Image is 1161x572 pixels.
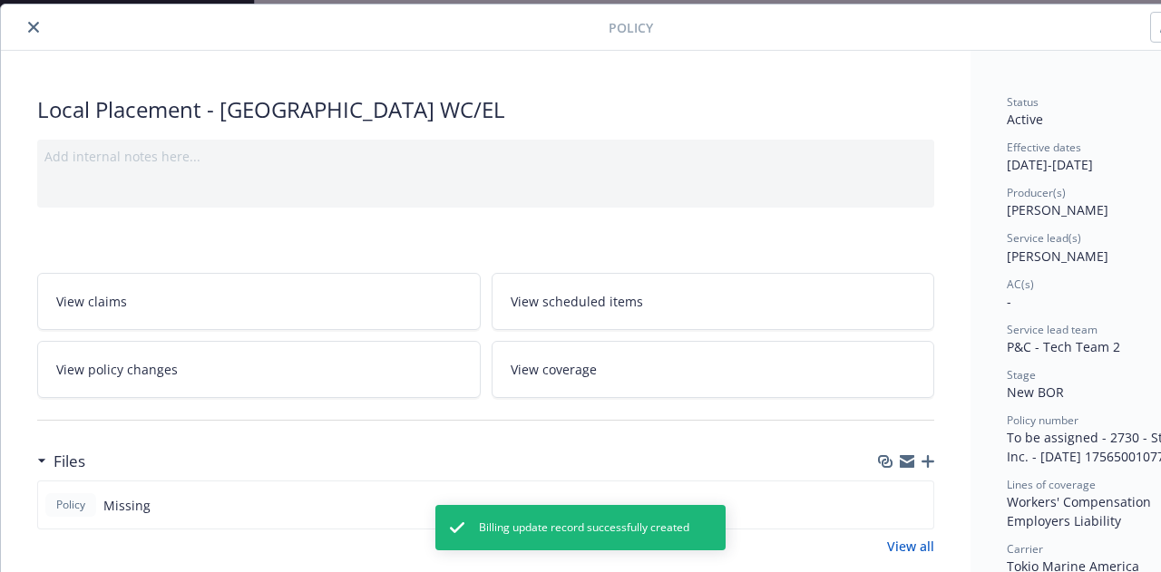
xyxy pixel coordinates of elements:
span: Status [1007,94,1039,110]
span: View coverage [511,360,597,379]
span: - [1007,293,1011,310]
div: Files [37,450,85,473]
span: View claims [56,292,127,311]
a: View claims [37,273,481,330]
span: Effective dates [1007,140,1081,155]
div: Local Placement - [GEOGRAPHIC_DATA] WC/EL [37,94,934,125]
span: New BOR [1007,383,1064,401]
div: Add internal notes here... [44,147,927,166]
a: View coverage [492,341,935,398]
span: AC(s) [1007,276,1034,292]
span: Policy [53,497,89,513]
span: Policy [609,18,653,37]
span: Carrier [1007,541,1043,557]
span: Active [1007,111,1043,128]
span: Lines of coverage [1007,477,1096,492]
button: close [23,16,44,38]
span: Stage [1007,367,1036,383]
a: View policy changes [37,341,481,398]
span: [PERSON_NAME] [1007,201,1108,218]
h3: Files [54,450,85,473]
span: Producer(s) [1007,185,1066,200]
span: Policy number [1007,412,1078,428]
span: Service lead(s) [1007,230,1081,246]
a: View all [887,537,934,556]
span: Missing [103,496,151,515]
span: [PERSON_NAME] [1007,247,1108,265]
span: View scheduled items [511,292,643,311]
span: View policy changes [56,360,178,379]
span: Billing update record successfully created [479,519,689,536]
span: Service lead team [1007,322,1098,337]
span: P&C - Tech Team 2 [1007,338,1120,355]
a: View scheduled items [492,273,935,330]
